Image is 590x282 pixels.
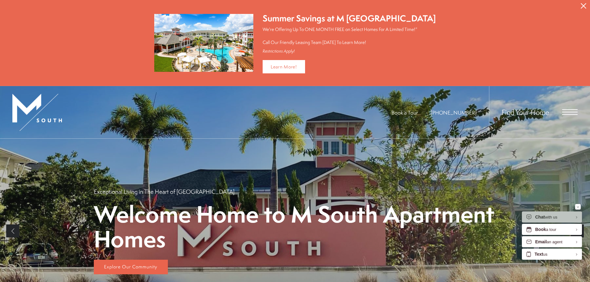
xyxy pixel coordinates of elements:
div: Summer Savings at M [GEOGRAPHIC_DATA] [263,12,436,24]
div: Restrictions Apply! [263,49,436,54]
button: Open Menu [562,109,578,115]
p: We're Offering Up To ONE MONTH FREE on Select Homes For A Limited Time!* Call Our Friendly Leasin... [263,26,436,46]
img: MSouth [12,94,62,131]
a: Book a Tour [391,109,418,116]
p: Welcome Home to M South Apartment Homes [94,202,496,251]
img: Summer Savings at M South Apartments [154,14,253,72]
a: Previous [6,224,19,237]
a: Explore Our Community [94,260,168,275]
span: Explore Our Community [104,263,157,270]
p: Exceptional Living in The Heart of [GEOGRAPHIC_DATA] [94,188,234,196]
a: Call Us at 813-570-8014 [431,109,477,116]
a: Find Your Home [502,107,549,117]
a: Learn More! [263,60,305,73]
span: [PHONE_NUMBER] [431,109,477,116]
